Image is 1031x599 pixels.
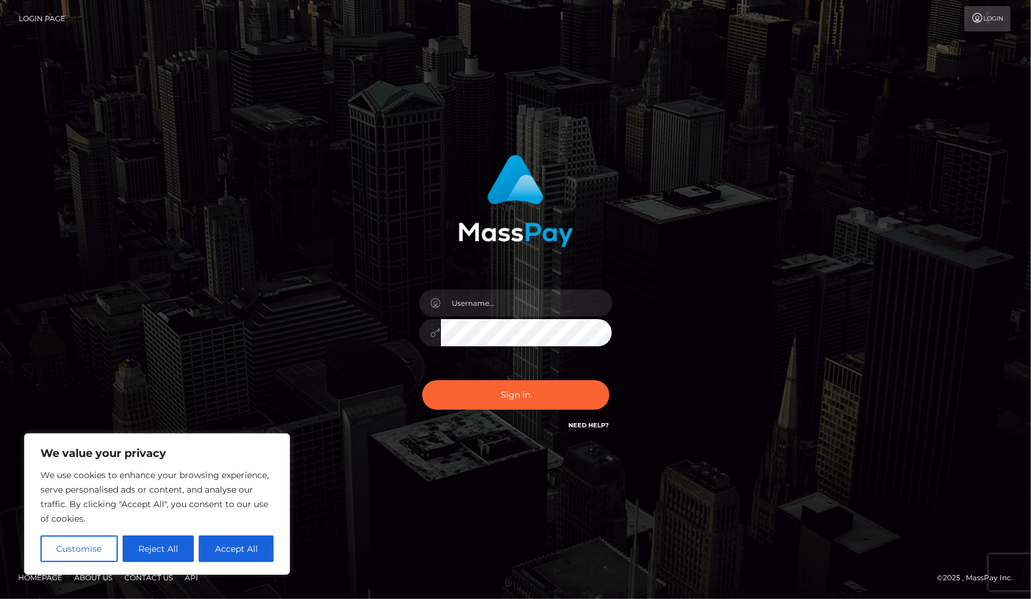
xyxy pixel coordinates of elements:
[19,6,65,31] a: Login Page
[24,433,290,575] div: We value your privacy
[199,536,274,562] button: Accept All
[123,536,194,562] button: Reject All
[40,468,274,526] p: We use cookies to enhance your browsing experience, serve personalised ads or content, and analys...
[965,6,1010,31] a: Login
[180,568,203,587] a: API
[569,421,609,429] a: Need Help?
[120,568,178,587] a: Contact Us
[69,568,117,587] a: About Us
[40,446,274,461] p: We value your privacy
[422,380,609,410] button: Sign in
[40,536,118,562] button: Customise
[441,290,612,317] input: Username...
[13,568,67,587] a: Homepage
[937,571,1022,584] div: © 2025 , MassPay Inc.
[458,155,573,247] img: MassPay Login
